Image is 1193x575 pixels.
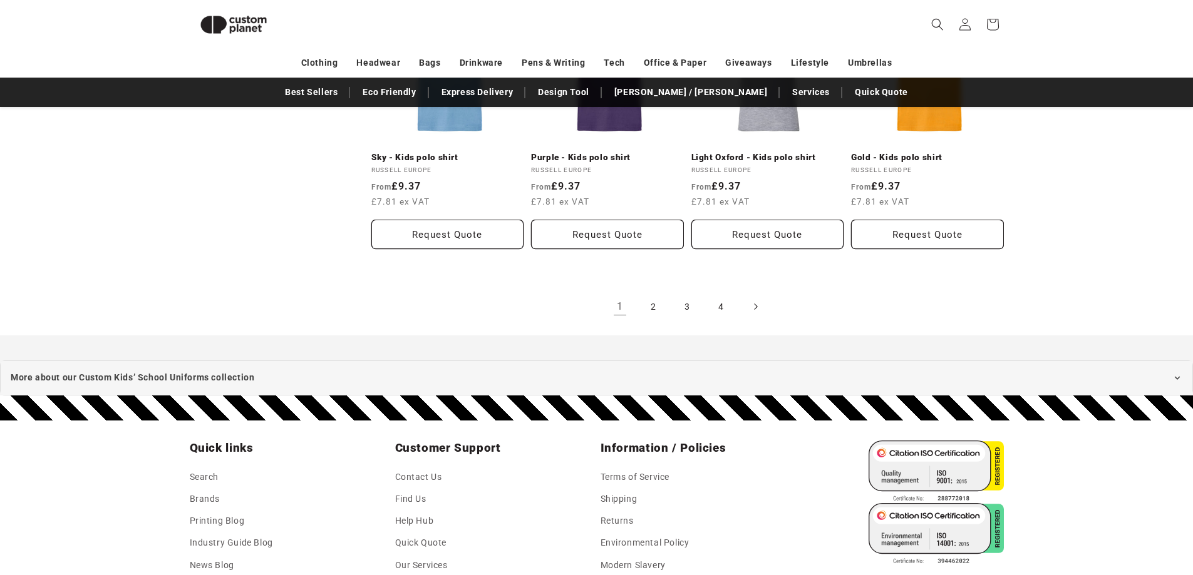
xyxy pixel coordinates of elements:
[851,220,1004,249] button: Request Quote
[924,11,951,38] summary: Search
[395,440,593,455] h2: Customer Support
[419,52,440,74] a: Bags
[601,469,670,488] a: Terms of Service
[725,52,772,74] a: Giveaways
[691,152,844,163] a: Light Oxford - Kids polo shirt
[395,532,447,554] a: Quick Quote
[674,293,701,320] a: Page 3
[522,52,585,74] a: Pens & Writing
[190,510,245,532] a: Printing Blog
[601,440,798,455] h2: Information / Policies
[869,440,1004,503] img: ISO 9001 Certified
[190,5,277,44] img: Custom Planet
[356,81,422,103] a: Eco Friendly
[395,510,434,532] a: Help Hub
[849,81,914,103] a: Quick Quote
[869,503,1004,566] img: ISO 14001 Certified
[460,52,503,74] a: Drinkware
[640,293,668,320] a: Page 2
[606,293,634,320] a: Page 1
[601,488,638,510] a: Shipping
[301,52,338,74] a: Clothing
[435,81,520,103] a: Express Delivery
[395,469,442,488] a: Contact Us
[190,469,219,488] a: Search
[190,532,273,554] a: Industry Guide Blog
[691,220,844,249] button: Request Quote
[371,220,524,249] button: Request Quote
[1130,515,1193,575] iframe: Chat Widget
[604,52,624,74] a: Tech
[851,152,1004,163] a: Gold - Kids polo shirt
[791,52,829,74] a: Lifestyle
[371,293,1004,320] nav: Pagination
[708,293,735,320] a: Page 4
[601,510,634,532] a: Returns
[531,220,684,249] button: Request Quote
[601,532,689,554] a: Environmental Policy
[608,81,773,103] a: [PERSON_NAME] / [PERSON_NAME]
[279,81,344,103] a: Best Sellers
[356,52,400,74] a: Headwear
[741,293,769,320] a: Next page
[11,370,254,385] span: More about our Custom Kids’ School Uniforms collection
[848,52,892,74] a: Umbrellas
[371,152,524,163] a: Sky - Kids polo shirt
[190,440,388,455] h2: Quick links
[644,52,706,74] a: Office & Paper
[531,152,684,163] a: Purple - Kids polo shirt
[395,488,426,510] a: Find Us
[532,81,596,103] a: Design Tool
[786,81,836,103] a: Services
[190,488,220,510] a: Brands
